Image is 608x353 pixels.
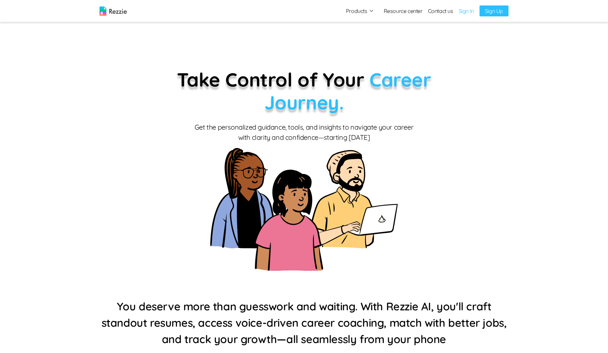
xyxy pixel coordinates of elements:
[142,68,466,114] p: Take Control of Your
[193,122,415,143] p: Get the personalized guidance, tools, and insights to navigate your career with clarity and confi...
[384,7,423,15] a: Resource center
[428,7,453,15] a: Contact us
[264,68,431,114] span: Career Journey.
[100,298,508,347] h4: You deserve more than guesswork and waiting. With Rezzie AI, you'll craft standout resumes, acces...
[346,7,374,15] button: Products
[210,148,398,271] img: home
[100,6,127,16] img: logo
[480,5,508,16] a: Sign Up
[459,7,474,15] a: Sign In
